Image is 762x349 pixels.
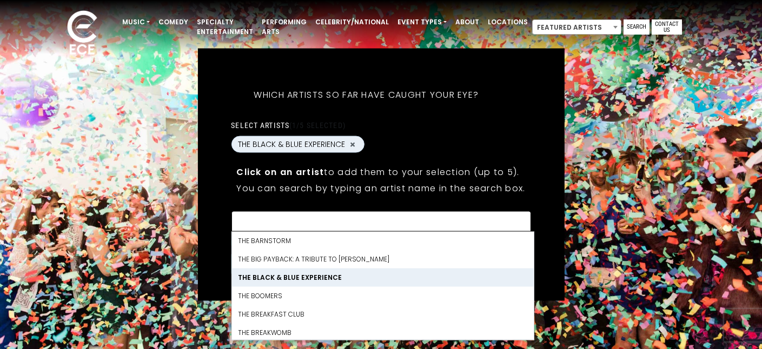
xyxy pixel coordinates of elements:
a: Specialty Entertainment [193,13,257,41]
span: Featured Artists [533,20,621,35]
label: Select artists [231,120,345,130]
span: Featured Artists [532,19,621,35]
p: You can search by typing an artist name in the search box. [236,182,525,195]
a: Music [118,13,154,31]
a: Event Types [393,13,451,31]
strong: Click on an artist [236,166,324,178]
a: Contact Us [652,19,682,35]
a: Performing Arts [257,13,311,41]
li: THE BREAKFAST CLUB [231,305,533,324]
a: About [451,13,483,31]
li: The Barnstorm [231,232,533,250]
li: THE BLACK & BLUE EXPERIENCE [231,269,533,287]
li: The BreakWomb [231,324,533,342]
a: Comedy [154,13,193,31]
textarea: Search [238,218,524,228]
a: Locations [483,13,532,31]
img: ece_new_logo_whitev2-1.png [55,8,109,60]
li: THE BOOMERS [231,287,533,305]
h5: Which artists so far have caught your eye? [231,76,501,115]
a: Celebrity/National [311,13,393,31]
button: Remove THE BLACK & BLUE EXPERIENCE [348,139,357,149]
span: (1/5 selected) [289,121,346,130]
a: Search [624,19,650,35]
li: The Big Payback: a Tribute to [PERSON_NAME] [231,250,533,269]
span: THE BLACK & BLUE EXPERIENCE [238,139,345,150]
p: to add them to your selection (up to 5). [236,165,525,179]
